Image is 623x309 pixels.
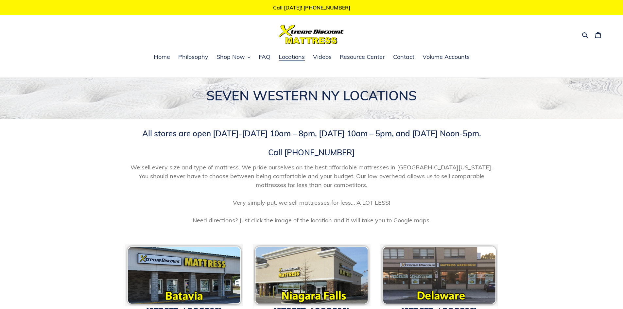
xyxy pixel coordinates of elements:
span: FAQ [259,53,270,61]
a: Resource Center [337,52,388,62]
span: We sell every size and type of mattress. We pride ourselves on the best affordable mattresses in ... [125,163,498,225]
span: Videos [313,53,332,61]
img: pf-c8c7db02--bataviaicon.png [125,244,243,306]
span: Contact [393,53,414,61]
span: Shop Now [216,53,245,61]
a: Contact [390,52,418,62]
img: pf-118c8166--delawareicon.png [380,244,498,306]
a: FAQ [255,52,274,62]
span: SEVEN WESTERN NY LOCATIONS [206,87,417,104]
img: Xtreme Discount Mattress Niagara Falls [253,244,371,306]
span: Volume Accounts [423,53,470,61]
a: Videos [310,52,335,62]
span: Locations [279,53,305,61]
span: All stores are open [DATE]-[DATE] 10am – 8pm, [DATE] 10am – 5pm, and [DATE] Noon-5pm. Call [PHONE... [142,129,481,157]
a: Home [150,52,173,62]
button: Shop Now [213,52,254,62]
span: Resource Center [340,53,385,61]
a: Philosophy [175,52,212,62]
a: Locations [275,52,308,62]
img: Xtreme Discount Mattress [279,25,344,44]
span: Philosophy [178,53,208,61]
span: Home [154,53,170,61]
a: Volume Accounts [419,52,473,62]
